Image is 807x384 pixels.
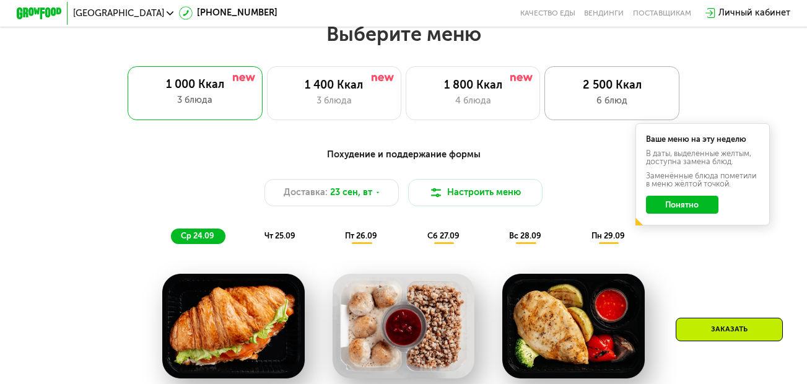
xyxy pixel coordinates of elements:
[718,6,790,20] div: Личный кабинет
[264,231,295,240] span: чт 25.09
[520,9,575,17] a: Качество еды
[279,94,390,108] div: 3 блюда
[557,79,668,92] div: 2 500 Ккал
[345,231,377,240] span: пт 26.09
[591,231,625,240] span: пн 29.09
[279,79,390,92] div: 1 400 Ккал
[557,94,668,108] div: 6 блюд
[139,78,251,92] div: 1 000 Ккал
[676,318,783,341] div: Заказать
[646,150,760,165] div: В даты, выделенные желтым, доступна замена блюд.
[427,231,460,240] span: сб 27.09
[408,179,543,206] button: Настроить меню
[646,196,718,214] button: Понятно
[181,231,214,240] span: ср 24.09
[284,186,328,199] span: Доставка:
[646,172,760,188] div: Заменённые блюда пометили в меню жёлтой точкой.
[36,22,771,46] h2: Выберите меню
[633,9,691,17] div: поставщикам
[509,231,541,240] span: вс 28.09
[179,6,277,20] a: [PHONE_NUMBER]
[417,79,528,92] div: 1 800 Ккал
[72,147,735,162] div: Похудение и поддержание формы
[584,9,624,17] a: Вендинги
[139,94,251,107] div: 3 блюда
[73,9,164,17] span: [GEOGRAPHIC_DATA]
[417,94,528,108] div: 4 блюда
[330,186,372,199] span: 23 сен, вт
[646,136,760,144] div: Ваше меню на эту неделю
